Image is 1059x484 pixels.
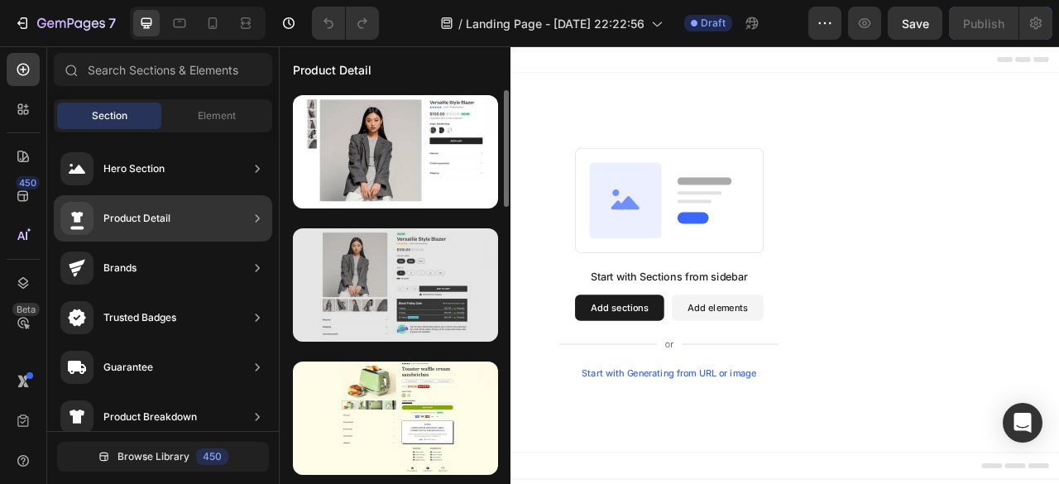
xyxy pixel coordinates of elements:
[386,409,608,422] div: Start with Generating from URL or image
[108,13,116,33] p: 7
[458,15,462,32] span: /
[196,448,228,465] div: 450
[376,316,490,349] button: Add sections
[92,108,127,123] span: Section
[396,283,597,303] div: Start with Sections from sidebar
[902,17,929,31] span: Save
[500,316,616,349] button: Add elements
[7,7,123,40] button: 7
[12,303,40,316] div: Beta
[1003,403,1042,443] div: Open Intercom Messenger
[279,46,1059,484] iframe: Design area
[103,260,137,276] div: Brands
[312,7,379,40] div: Undo/Redo
[103,161,165,177] div: Hero Section
[103,210,170,227] div: Product Detail
[57,442,269,472] button: Browse Library450
[103,409,197,425] div: Product Breakdown
[103,359,153,376] div: Guarantee
[949,7,1018,40] button: Publish
[16,176,40,189] div: 450
[117,449,189,464] span: Browse Library
[963,15,1004,32] div: Publish
[466,15,645,32] span: Landing Page - [DATE] 22:22:56
[198,108,236,123] span: Element
[701,16,726,31] span: Draft
[54,53,272,86] input: Search Sections & Elements
[103,309,176,326] div: Trusted Badges
[888,7,942,40] button: Save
